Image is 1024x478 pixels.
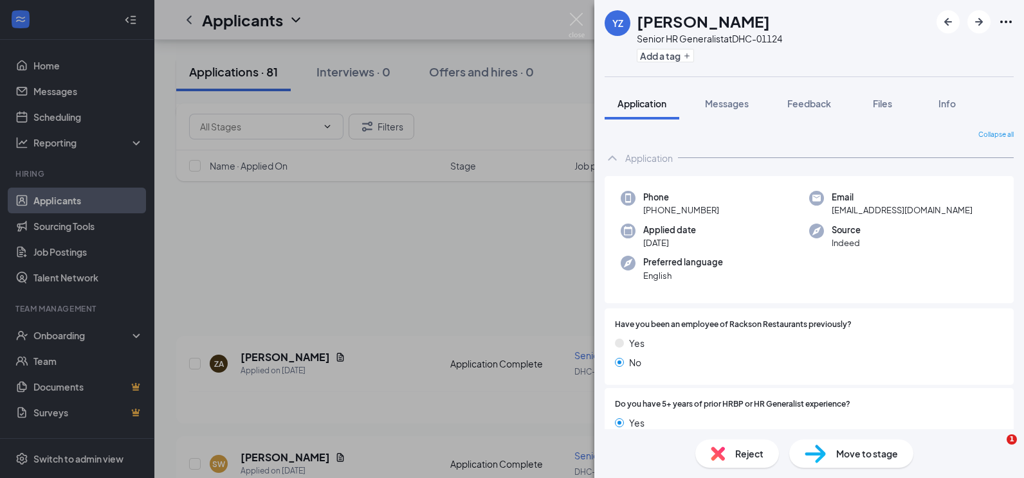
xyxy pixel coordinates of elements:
[617,98,666,109] span: Application
[832,204,973,217] span: [EMAIL_ADDRESS][DOMAIN_NAME]
[615,398,850,411] span: Do you have 5+ years of prior HRBP or HR Generalist experience?
[643,204,719,217] span: [PHONE_NUMBER]
[1007,434,1017,445] span: 1
[629,336,645,350] span: Yes
[735,447,763,461] span: Reject
[705,98,749,109] span: Messages
[873,98,892,109] span: Files
[643,224,696,236] span: Applied date
[836,447,898,461] span: Move to stage
[832,191,973,204] span: Email
[787,98,831,109] span: Feedback
[643,269,723,282] span: English
[832,236,861,249] span: Indeed
[605,150,620,166] svg: ChevronUp
[978,130,1014,140] span: Collapse all
[938,98,956,109] span: Info
[625,152,673,164] div: Application
[615,319,852,331] span: Have you been an employee of Rackson Restaurants previously?
[637,32,782,45] div: Senior HR Generalist at DHC-01124
[940,14,956,30] svg: ArrowLeftNew
[643,236,696,249] span: [DATE]
[832,224,861,236] span: Source
[643,256,723,269] span: Preferred language
[612,17,623,30] div: YZ
[637,10,770,32] h1: [PERSON_NAME]
[937,10,960,33] button: ArrowLeftNew
[998,14,1014,30] svg: Ellipses
[629,416,645,430] span: Yes
[683,52,691,60] svg: Plus
[637,49,694,62] button: PlusAdd a tag
[629,355,641,369] span: No
[980,434,1011,465] iframe: Intercom live chat
[643,191,719,204] span: Phone
[971,14,987,30] svg: ArrowRight
[967,10,991,33] button: ArrowRight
